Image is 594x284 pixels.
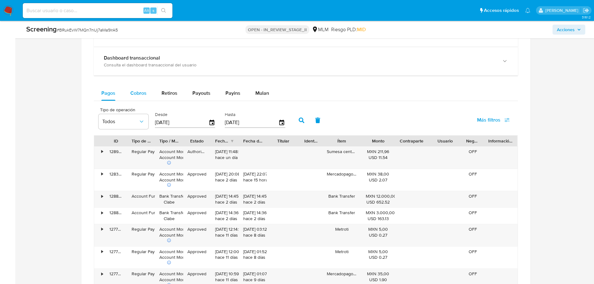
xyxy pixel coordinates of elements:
[157,6,170,15] button: search-icon
[152,7,154,13] span: s
[245,25,309,34] p: OPEN - IN_REVIEW_STAGE_II
[57,27,118,33] span: # BRukEvW7MQn7nUj7aMa9lrA5
[545,7,581,13] p: nicolas.tyrkiel@mercadolibre.com
[26,24,57,34] b: Screening
[23,7,172,15] input: Buscar usuario o caso...
[331,26,366,33] span: Riesgo PLD:
[553,25,585,35] button: Acciones
[484,7,519,14] span: Accesos rápidos
[557,25,575,35] span: Acciones
[583,7,589,14] a: Salir
[144,7,149,13] span: Alt
[582,15,591,20] span: 3.161.2
[357,26,366,33] span: MID
[525,8,530,13] a: Notificaciones
[312,26,329,33] div: MLM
